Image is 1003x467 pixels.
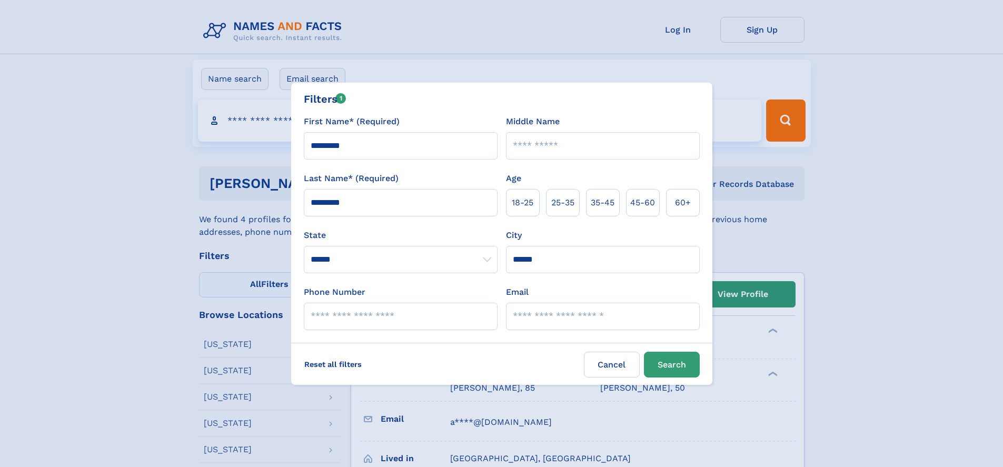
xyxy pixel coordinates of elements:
[506,115,560,128] label: Middle Name
[551,196,574,209] span: 25‑35
[304,115,400,128] label: First Name* (Required)
[644,352,700,377] button: Search
[584,352,640,377] label: Cancel
[304,229,498,242] label: State
[591,196,614,209] span: 35‑45
[304,286,365,299] label: Phone Number
[304,172,399,185] label: Last Name* (Required)
[506,172,521,185] label: Age
[297,352,369,377] label: Reset all filters
[512,196,533,209] span: 18‑25
[506,229,522,242] label: City
[506,286,529,299] label: Email
[675,196,691,209] span: 60+
[630,196,655,209] span: 45‑60
[304,91,346,107] div: Filters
